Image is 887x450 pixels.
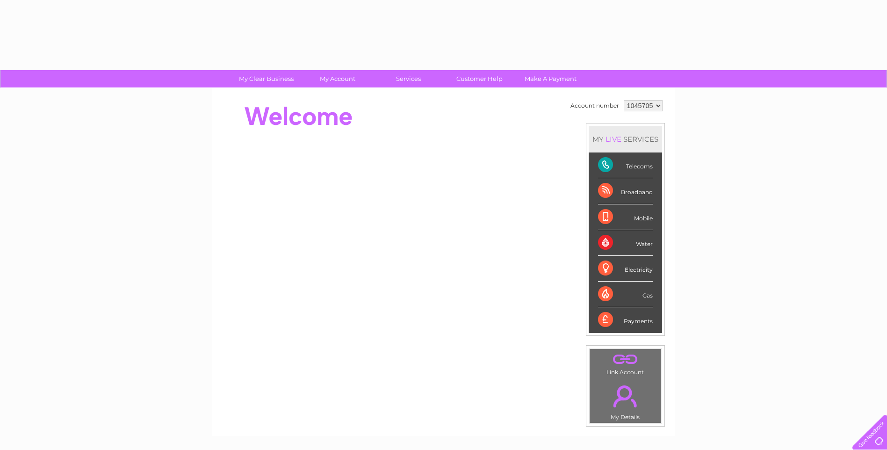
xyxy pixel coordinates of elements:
div: Payments [598,307,653,333]
div: Gas [598,282,653,307]
div: Water [598,230,653,256]
a: Make A Payment [512,70,589,87]
div: Broadband [598,178,653,204]
td: My Details [589,377,662,423]
td: Link Account [589,348,662,378]
a: My Account [299,70,376,87]
div: Telecoms [598,152,653,178]
a: Customer Help [441,70,518,87]
a: Services [370,70,447,87]
td: Account number [568,98,621,114]
div: Electricity [598,256,653,282]
a: . [592,380,659,413]
div: MY SERVICES [589,126,662,152]
div: Mobile [598,204,653,230]
a: My Clear Business [228,70,305,87]
div: LIVE [604,135,623,144]
a: . [592,351,659,368]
